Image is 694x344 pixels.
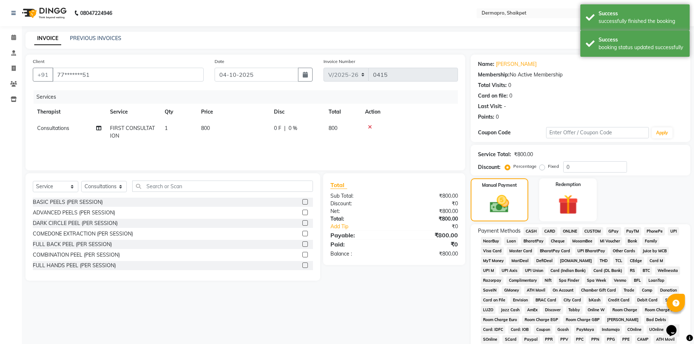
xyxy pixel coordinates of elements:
[585,276,609,285] span: Spa Week
[394,250,463,258] div: ₹800.00
[284,124,286,132] span: |
[325,250,394,258] div: Balance :
[640,247,669,255] span: Juice by MCB
[394,192,463,200] div: ₹800.00
[481,335,500,344] span: SOnline
[552,192,584,217] img: _gift.svg
[548,163,559,170] label: Fixed
[481,325,506,334] span: Card: IDFC
[19,3,68,23] img: logo
[478,113,494,121] div: Points:
[566,306,583,314] span: Tabby
[481,296,508,304] span: Card on File
[478,151,511,158] div: Service Total:
[558,335,571,344] span: PPV
[631,276,643,285] span: BFL
[622,286,637,294] span: Trade
[33,220,118,227] div: DARK CIRCLE PEEL (PER SESSION)
[524,227,539,236] span: CASH
[647,257,665,265] span: Card M
[574,335,586,344] span: PPC
[589,335,601,344] span: PPN
[635,335,651,344] span: CAMP
[496,113,499,121] div: 0
[606,296,632,304] span: Credit Card
[325,240,394,249] div: Paid:
[663,315,687,337] iframe: chat widget
[508,325,531,334] span: Card: IOB
[498,306,522,314] span: Jazz Cash
[640,266,652,275] span: BTC
[647,325,666,334] span: UOnline
[558,257,595,265] span: [DOMAIN_NAME]
[546,127,649,138] input: Enter Offer / Coupon Code
[33,198,103,206] div: BASIC PEELS (PER SESSION)
[325,215,394,223] div: Total:
[534,325,552,334] span: Coupon
[33,58,44,65] label: Client
[556,181,581,188] label: Redemption
[481,286,499,294] span: SaveIN
[513,163,537,170] label: Percentage
[33,104,106,120] th: Therapist
[625,237,639,245] span: Bank
[606,227,621,236] span: GPay
[496,60,537,68] a: [PERSON_NAME]
[533,296,558,304] span: BRAC Card
[575,247,608,255] span: UPI BharatPay
[639,286,655,294] span: Comp
[325,192,394,200] div: Sub Total:
[663,296,681,304] span: Shoutlo
[80,3,112,23] b: 08047224946
[668,227,679,236] span: UPI
[502,335,519,344] span: SCard
[201,125,210,131] span: 800
[534,257,555,265] span: DefiDeal
[600,325,622,334] span: Instamojo
[652,127,673,138] button: Apply
[514,151,533,158] div: ₹800.00
[582,227,603,236] span: CUSTOM
[522,266,545,275] span: UPI Union
[274,124,281,132] span: 0 F
[542,227,557,236] span: CARD
[324,104,361,120] th: Total
[33,68,53,82] button: +91
[361,104,458,120] th: Action
[132,181,313,192] input: Search or Scan
[627,257,644,265] span: CEdge
[525,306,540,314] span: AmEx
[642,306,681,314] span: Room Charge USD
[555,325,571,334] span: Gcash
[481,276,504,285] span: Razorpay
[394,207,463,215] div: ₹800.00
[33,209,115,217] div: ADVANCED PEELS (PER SESSION)
[654,335,677,344] span: ATH Movil
[325,200,394,207] div: Discount:
[34,90,463,104] div: Services
[33,251,120,259] div: COMBINATION PEEL (PER SESSION)
[522,316,560,324] span: Room Charge EGP
[508,82,511,89] div: 0
[484,193,515,215] img: _cash.svg
[329,125,337,131] span: 800
[197,104,270,120] th: Price
[478,71,683,79] div: No Active Membership
[481,237,502,245] span: NearBuy
[110,125,155,139] span: FIRST CONSULTATION
[624,227,642,236] span: PayTM
[289,124,297,132] span: 0 %
[658,286,679,294] span: Donation
[521,237,546,245] span: BharatPay
[579,286,619,294] span: Chamber Gift Card
[394,200,463,207] div: ₹0
[509,257,531,265] span: MariDeal
[325,231,394,240] div: Payable:
[504,237,518,245] span: Loan
[481,316,519,324] span: Room Charge Euro
[610,306,639,314] span: Room Charge
[394,240,463,249] div: ₹0
[542,276,554,285] span: Nift
[478,60,494,68] div: Name:
[478,92,508,100] div: Card on file:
